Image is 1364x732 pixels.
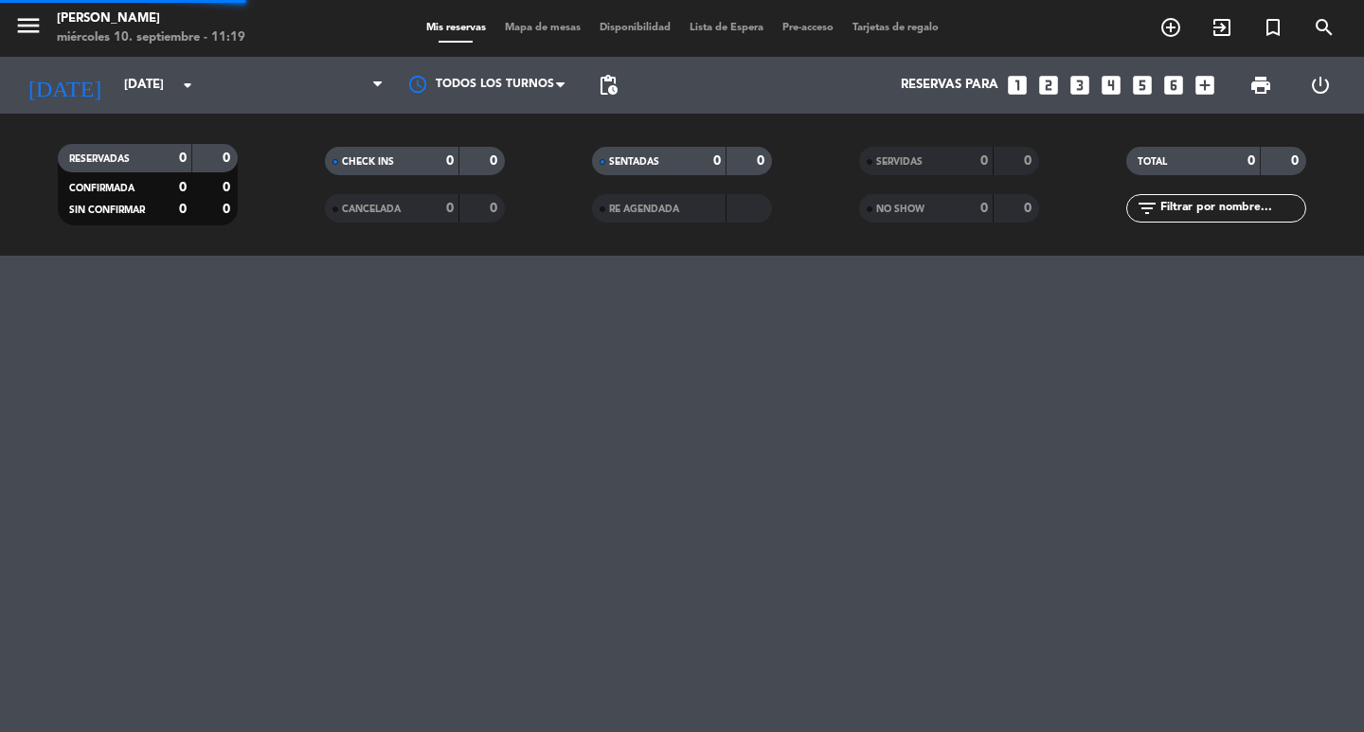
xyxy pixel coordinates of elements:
[609,157,659,167] span: SENTADAS
[757,154,768,168] strong: 0
[342,157,394,167] span: CHECK INS
[1024,154,1035,168] strong: 0
[980,202,988,215] strong: 0
[597,74,619,97] span: pending_actions
[876,157,923,167] span: SERVIDAS
[179,152,187,165] strong: 0
[1291,154,1302,168] strong: 0
[490,154,501,168] strong: 0
[14,11,43,46] button: menu
[773,23,843,33] span: Pre-acceso
[69,205,145,215] span: SIN CONFIRMAR
[14,64,115,106] i: [DATE]
[1211,16,1233,39] i: exit_to_app
[223,152,234,165] strong: 0
[179,181,187,194] strong: 0
[57,28,245,47] div: miércoles 10. septiembre - 11:19
[901,78,998,93] span: Reservas para
[1159,16,1182,39] i: add_circle_outline
[1247,154,1255,168] strong: 0
[590,23,680,33] span: Disponibilidad
[69,184,135,193] span: CONFIRMADA
[876,205,924,214] span: NO SHOW
[1138,157,1167,167] span: TOTAL
[57,9,245,28] div: [PERSON_NAME]
[1130,73,1155,98] i: looks_5
[713,154,721,168] strong: 0
[1161,73,1186,98] i: looks_6
[1036,73,1061,98] i: looks_two
[1193,73,1217,98] i: add_box
[176,74,199,97] i: arrow_drop_down
[609,205,679,214] span: RE AGENDADA
[1249,74,1272,97] span: print
[446,202,454,215] strong: 0
[179,203,187,216] strong: 0
[417,23,495,33] span: Mis reservas
[680,23,773,33] span: Lista de Espera
[1136,197,1158,220] i: filter_list
[495,23,590,33] span: Mapa de mesas
[69,154,130,164] span: RESERVADAS
[1309,74,1332,97] i: power_settings_new
[1024,202,1035,215] strong: 0
[1262,16,1284,39] i: turned_in_not
[1290,57,1350,114] div: LOG OUT
[446,154,454,168] strong: 0
[1099,73,1123,98] i: looks_4
[1005,73,1030,98] i: looks_one
[1313,16,1336,39] i: search
[223,181,234,194] strong: 0
[342,205,401,214] span: CANCELADA
[14,11,43,40] i: menu
[1158,198,1305,219] input: Filtrar por nombre...
[490,202,501,215] strong: 0
[843,23,948,33] span: Tarjetas de regalo
[223,203,234,216] strong: 0
[980,154,988,168] strong: 0
[1068,73,1092,98] i: looks_3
